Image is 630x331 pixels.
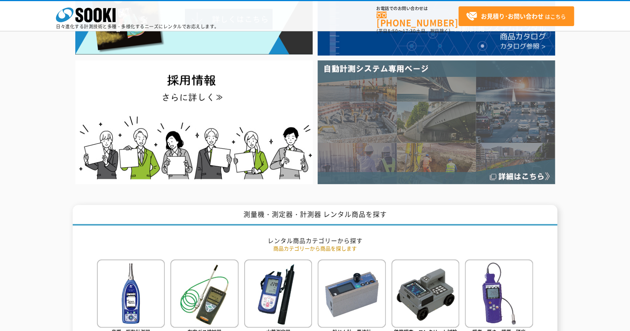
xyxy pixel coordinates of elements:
img: 水質測定器 [244,259,312,327]
span: 17:30 [403,28,416,34]
a: [PHONE_NUMBER] [377,12,459,27]
span: 8:50 [388,28,398,34]
img: 有害ガス検知器 [170,259,238,327]
img: 鉄筋探査・コンクリート試験 [391,259,459,327]
h2: レンタル商品カテゴリーから探す [97,237,533,245]
img: 音響・振動計測器 [97,259,165,327]
img: SOOKI recruit [75,60,313,184]
p: 商品カテゴリーから商品を探します [97,245,533,252]
span: (平日 ～ 土日、祝日除く) [377,28,450,34]
img: 自動計測システム専用ページ [318,60,555,184]
img: 粉じん計・風速計 [318,259,385,327]
p: 日々進化する計測技術と多種・多様化するニーズにレンタルでお応えします。 [56,24,219,29]
strong: お見積り･お問い合わせ [481,12,544,21]
h1: 測量機・測定器・計測器 レンタル商品を探す [73,205,557,226]
img: 探傷・厚さ・膜厚・硬度 [465,259,533,327]
a: お見積り･お問い合わせはこちら [459,6,574,26]
span: はこちら [466,11,566,22]
span: お電話でのお問い合わせは [377,6,459,11]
